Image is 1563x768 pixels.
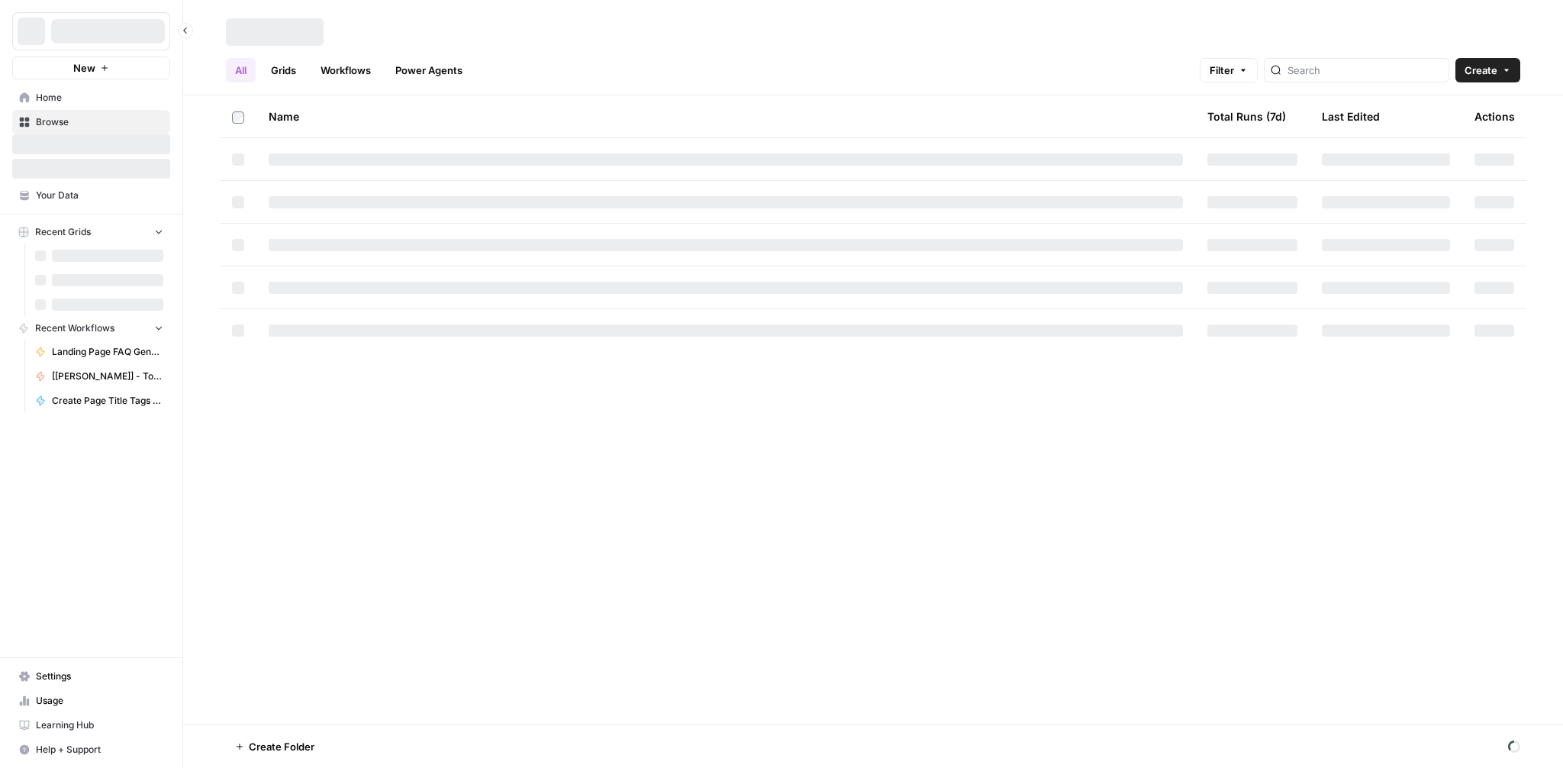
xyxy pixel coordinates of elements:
span: Recent Workflows [35,321,114,335]
span: Create Page Title Tags & Meta Descriptions [52,394,163,408]
a: Workflows [311,58,380,82]
span: Home [36,91,163,105]
a: Browse [12,110,170,134]
span: New [73,60,95,76]
a: All [226,58,256,82]
a: Learning Hub [12,713,170,737]
a: Usage [12,689,170,713]
a: Your Data [12,183,170,208]
button: New [12,56,170,79]
a: Landing Page FAQ Generator [28,340,170,364]
button: Create Folder [226,734,324,759]
span: Landing Page FAQ Generator [52,345,163,359]
span: Recent Grids [35,225,91,239]
span: Create Folder [249,739,314,754]
div: Actions [1474,95,1515,137]
button: Recent Workflows [12,317,170,340]
div: Name [269,95,1183,137]
span: Filter [1210,63,1234,78]
span: Help + Support [36,743,163,757]
a: [[PERSON_NAME]] - Tools & Features Pages Refreshe - [MAIN WORKFLOW] [28,364,170,389]
input: Search [1287,63,1442,78]
button: Create [1455,58,1520,82]
div: Total Runs (7d) [1207,95,1286,137]
a: Create Page Title Tags & Meta Descriptions [28,389,170,413]
span: Learning Hub [36,718,163,732]
span: Create [1465,63,1497,78]
span: Settings [36,670,163,683]
button: Recent Grids [12,221,170,244]
span: Your Data [36,189,163,202]
span: [[PERSON_NAME]] - Tools & Features Pages Refreshe - [MAIN WORKFLOW] [52,369,163,383]
button: Help + Support [12,737,170,762]
div: Last Edited [1322,95,1380,137]
button: Filter [1200,58,1258,82]
span: Browse [36,115,163,129]
a: Settings [12,664,170,689]
a: Grids [262,58,305,82]
a: Home [12,86,170,110]
span: Usage [36,694,163,708]
a: Power Agents [386,58,472,82]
